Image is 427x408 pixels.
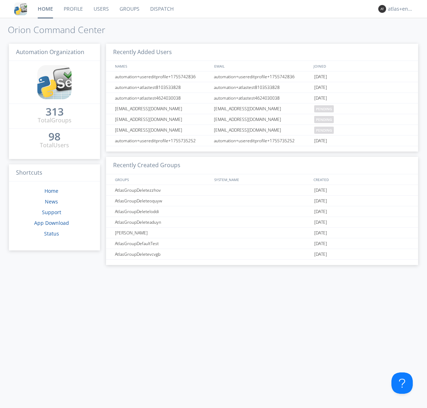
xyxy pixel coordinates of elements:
[212,61,312,71] div: EMAIL
[106,157,418,174] h3: Recently Created Groups
[106,206,418,217] a: AtlasGroupDeleteloddi[DATE]
[106,125,418,136] a: [EMAIL_ADDRESS][DOMAIN_NAME][EMAIL_ADDRESS][DOMAIN_NAME]pending
[212,125,312,135] div: [EMAIL_ADDRESS][DOMAIN_NAME]
[113,174,211,185] div: GROUPS
[113,93,212,103] div: automation+atlastest4624030038
[314,136,327,146] span: [DATE]
[113,125,212,135] div: [EMAIL_ADDRESS][DOMAIN_NAME]
[113,206,212,217] div: AtlasGroupDeleteloddi
[212,174,312,185] div: SYSTEM_NAME
[44,187,58,194] a: Home
[212,71,312,82] div: automation+usereditprofile+1755742836
[314,116,334,123] span: pending
[106,114,418,125] a: [EMAIL_ADDRESS][DOMAIN_NAME][EMAIL_ADDRESS][DOMAIN_NAME]pending
[113,185,212,195] div: AtlasGroupDeletezzhov
[106,136,418,146] a: automation+usereditprofile+1755735252automation+usereditprofile+1755735252[DATE]
[48,133,60,140] div: 98
[113,238,212,249] div: AtlasGroupDefaultTest
[106,93,418,104] a: automation+atlastest4624030038automation+atlastest4624030038[DATE]
[106,196,418,206] a: AtlasGroupDeleteoquyw[DATE]
[40,141,69,149] div: Total Users
[106,238,418,249] a: AtlasGroupDefaultTest[DATE]
[113,114,212,124] div: [EMAIL_ADDRESS][DOMAIN_NAME]
[312,174,411,185] div: CREATED
[113,217,212,227] div: AtlasGroupDeleteaduyn
[106,44,418,61] h3: Recently Added Users
[113,136,212,146] div: automation+usereditprofile+1755735252
[48,133,60,141] a: 98
[212,114,312,124] div: [EMAIL_ADDRESS][DOMAIN_NAME]
[106,185,418,196] a: AtlasGroupDeletezzhov[DATE]
[9,164,100,182] h3: Shortcuts
[16,48,84,56] span: Automation Organization
[212,136,312,146] div: automation+usereditprofile+1755735252
[46,108,64,116] a: 313
[113,196,212,206] div: AtlasGroupDeleteoquyw
[314,196,327,206] span: [DATE]
[388,5,415,12] div: atlas+english0001
[113,82,212,92] div: automation+atlastest8103533828
[314,127,334,134] span: pending
[113,104,212,114] div: [EMAIL_ADDRESS][DOMAIN_NAME]
[314,82,327,93] span: [DATE]
[212,93,312,103] div: automation+atlastest4624030038
[45,198,58,205] a: News
[212,82,312,92] div: automation+atlastest8103533828
[46,108,64,115] div: 313
[14,2,27,15] img: cddb5a64eb264b2086981ab96f4c1ba7
[314,206,327,217] span: [DATE]
[113,71,212,82] div: automation+usereditprofile+1755742836
[42,209,61,216] a: Support
[106,249,418,260] a: AtlasGroupDeletevcvgb[DATE]
[391,372,413,394] iframe: Toggle Customer Support
[314,185,327,196] span: [DATE]
[34,219,69,226] a: App Download
[314,105,334,112] span: pending
[37,65,72,99] img: cddb5a64eb264b2086981ab96f4c1ba7
[312,61,411,71] div: JOINED
[314,228,327,238] span: [DATE]
[38,116,72,124] div: Total Groups
[378,5,386,13] img: 373638.png
[106,217,418,228] a: AtlasGroupDeleteaduyn[DATE]
[113,61,211,71] div: NAMES
[106,104,418,114] a: [EMAIL_ADDRESS][DOMAIN_NAME][EMAIL_ADDRESS][DOMAIN_NAME]pending
[314,238,327,249] span: [DATE]
[212,104,312,114] div: [EMAIL_ADDRESS][DOMAIN_NAME]
[314,71,327,82] span: [DATE]
[314,217,327,228] span: [DATE]
[113,228,212,238] div: [PERSON_NAME]
[106,228,418,238] a: [PERSON_NAME][DATE]
[106,71,418,82] a: automation+usereditprofile+1755742836automation+usereditprofile+1755742836[DATE]
[113,249,212,259] div: AtlasGroupDeletevcvgb
[314,249,327,260] span: [DATE]
[106,82,418,93] a: automation+atlastest8103533828automation+atlastest8103533828[DATE]
[314,93,327,104] span: [DATE]
[44,230,59,237] a: Status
